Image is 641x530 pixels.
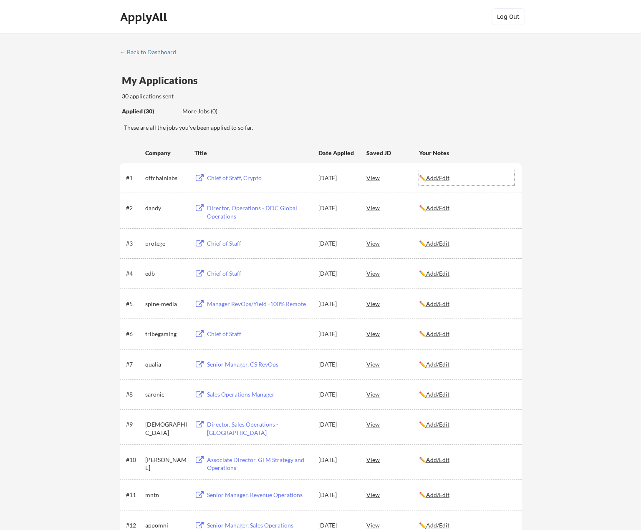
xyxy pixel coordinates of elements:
[126,300,142,308] div: #5
[366,326,419,341] div: View
[182,107,244,116] div: More Jobs (0)
[207,360,310,369] div: Senior Manager, CS RevOps
[207,491,310,499] div: Senior Manager, Revenue Operations
[194,149,310,157] div: Title
[207,204,310,220] div: Director, Operations - DDC Global Operations
[366,417,419,432] div: View
[318,521,355,530] div: [DATE]
[145,456,187,472] div: [PERSON_NAME]
[124,123,522,132] div: These are all the jobs you've been applied to so far.
[145,300,187,308] div: spine-media
[366,487,419,502] div: View
[318,239,355,248] div: [DATE]
[145,174,187,182] div: offchainlabs
[126,456,142,464] div: #10
[366,296,419,311] div: View
[207,456,310,472] div: Associate Director, GTM Strategy and Operations
[145,390,187,399] div: saronic
[207,300,310,308] div: Manager RevOps/Yield -100% Remote
[419,239,514,248] div: ✏️
[120,49,182,55] div: ← Back to Dashboard
[426,361,449,368] u: Add/Edit
[126,239,142,248] div: #3
[419,390,514,399] div: ✏️
[207,269,310,278] div: Chief of Staff
[145,521,187,530] div: appomni
[318,456,355,464] div: [DATE]
[122,75,204,85] div: My Applications
[426,491,449,498] u: Add/Edit
[366,452,419,467] div: View
[207,390,310,399] div: Sales Operations Manager
[120,49,182,57] a: ← Back to Dashboard
[207,521,310,530] div: Senior Manager, Sales Operations
[426,240,449,247] u: Add/Edit
[366,200,419,215] div: View
[207,174,310,182] div: Chief of Staff, Crypto
[207,239,310,248] div: Chief of Staff
[366,387,419,402] div: View
[145,204,187,212] div: dandy
[419,269,514,278] div: ✏️
[126,269,142,278] div: #4
[426,456,449,463] u: Add/Edit
[366,266,419,281] div: View
[145,420,187,437] div: [DEMOGRAPHIC_DATA]
[426,204,449,211] u: Add/Edit
[419,491,514,499] div: ✏️
[120,10,169,24] div: ApplyAll
[419,149,514,157] div: Your Notes
[145,330,187,338] div: tribegaming
[419,360,514,369] div: ✏️
[126,521,142,530] div: #12
[122,92,283,100] div: 30 applications sent
[126,330,142,338] div: #6
[366,357,419,372] div: View
[318,269,355,278] div: [DATE]
[318,491,355,499] div: [DATE]
[207,330,310,338] div: Chief of Staff
[419,174,514,182] div: ✏️
[145,491,187,499] div: mntn
[426,300,449,307] u: Add/Edit
[318,149,355,157] div: Date Applied
[366,236,419,251] div: View
[126,204,142,212] div: #2
[318,390,355,399] div: [DATE]
[318,360,355,369] div: [DATE]
[126,491,142,499] div: #11
[207,420,310,437] div: Director, Sales Operations - [GEOGRAPHIC_DATA]
[419,330,514,338] div: ✏️
[366,145,419,160] div: Saved JD
[419,456,514,464] div: ✏️
[145,239,187,248] div: protege
[419,521,514,530] div: ✏️
[426,330,449,337] u: Add/Edit
[126,174,142,182] div: #1
[426,391,449,398] u: Add/Edit
[145,360,187,369] div: qualia
[426,174,449,181] u: Add/Edit
[182,107,244,116] div: These are job applications we think you'd be a good fit for, but couldn't apply you to automatica...
[145,149,187,157] div: Company
[318,204,355,212] div: [DATE]
[426,270,449,277] u: Add/Edit
[366,170,419,185] div: View
[492,8,525,25] button: Log Out
[426,421,449,428] u: Add/Edit
[419,204,514,212] div: ✏️
[419,300,514,308] div: ✏️
[426,522,449,529] u: Add/Edit
[122,107,176,116] div: These are all the jobs you've been applied to so far.
[318,174,355,182] div: [DATE]
[318,420,355,429] div: [DATE]
[318,300,355,308] div: [DATE]
[145,269,187,278] div: edb
[126,420,142,429] div: #9
[318,330,355,338] div: [DATE]
[126,360,142,369] div: #7
[122,107,176,116] div: Applied (30)
[419,420,514,429] div: ✏️
[126,390,142,399] div: #8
